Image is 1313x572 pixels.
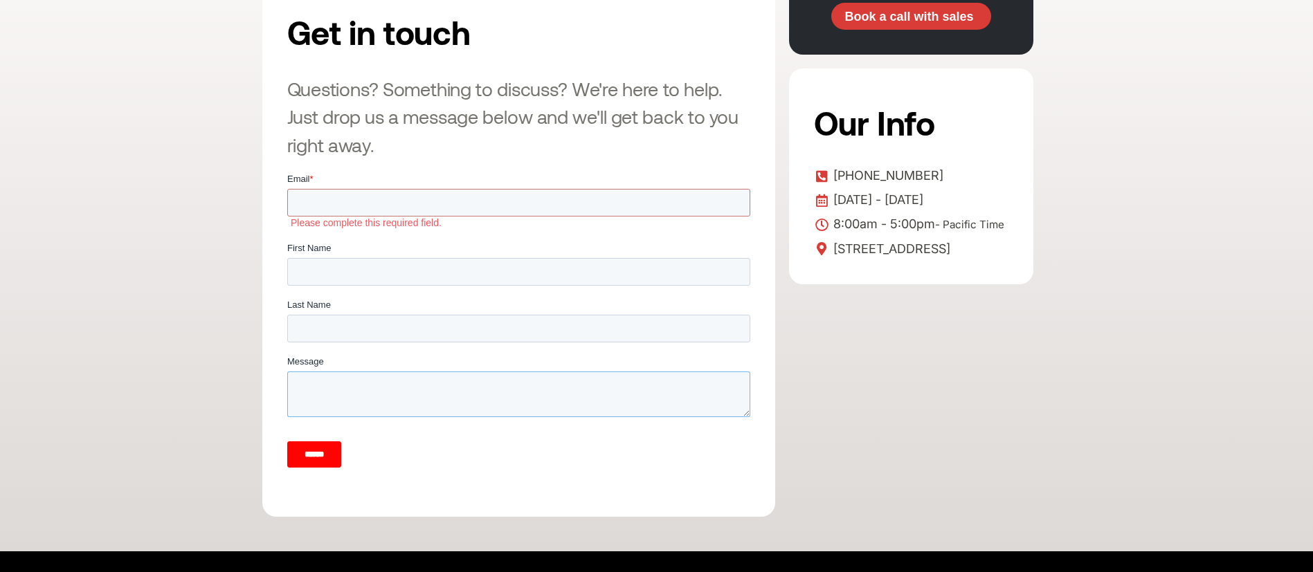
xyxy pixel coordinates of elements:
[287,3,611,61] h2: Get in touch
[287,75,750,159] h3: Questions? Something to discuss? We're here to help. Just drop us a message below and we'll get b...
[935,218,1004,231] span: - Pacific Time
[830,165,943,186] span: [PHONE_NUMBER]
[814,165,1008,186] a: [PHONE_NUMBER]
[830,239,950,259] span: [STREET_ADDRESS]
[844,10,973,23] span: Book a call with sales
[831,3,991,30] a: Book a call with sales
[830,190,923,210] span: [DATE] - [DATE]
[287,172,750,492] iframe: Form 0
[814,93,1004,151] h2: Our Info
[830,214,1004,235] span: 8:00am - 5:00pm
